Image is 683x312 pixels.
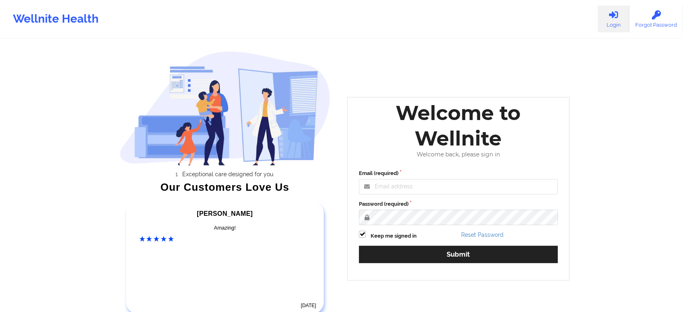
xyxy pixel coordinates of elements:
[120,51,331,165] img: wellnite-auth-hero_200.c722682e.png
[120,183,331,191] div: Our Customers Love Us
[197,210,253,217] span: [PERSON_NAME]
[359,246,558,263] button: Submit
[126,171,330,177] li: Exceptional care designed for you.
[461,232,504,238] a: Reset Password
[359,179,558,194] input: Email address
[301,303,316,308] time: [DATE]
[139,224,311,232] div: Amazing!
[353,151,563,158] div: Welcome back, please sign in
[353,100,563,151] div: Welcome to Wellnite
[359,169,558,177] label: Email (required)
[598,6,629,32] a: Login
[629,6,683,32] a: Forgot Password
[371,232,417,240] label: Keep me signed in
[359,200,558,208] label: Password (required)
